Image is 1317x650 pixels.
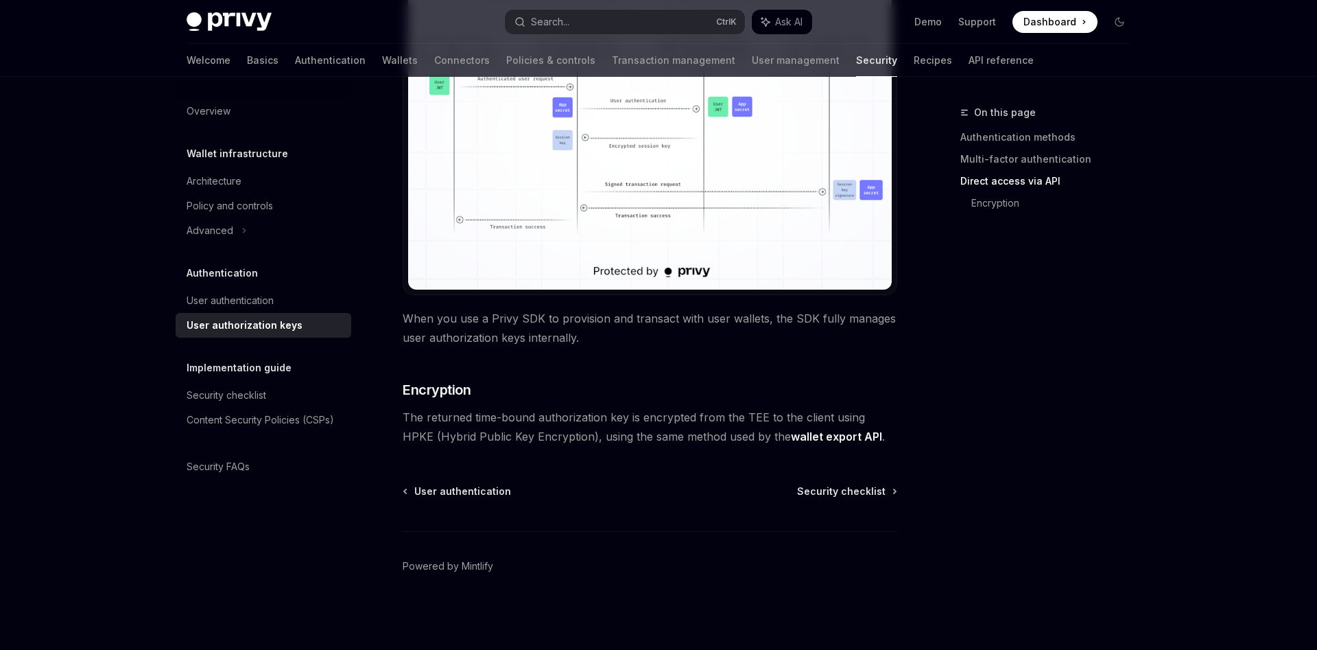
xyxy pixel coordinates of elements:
a: Multi-factor authentication [960,148,1141,170]
button: Ask AI [752,10,812,34]
a: Security checklist [797,485,896,498]
a: Authentication methods [960,126,1141,148]
div: Overview [187,103,230,119]
h5: Implementation guide [187,360,292,376]
div: Security checklist [187,387,266,404]
a: Content Security Policies (CSPs) [176,408,351,432]
a: Security checklist [176,383,351,408]
div: Search... [531,14,569,30]
a: Overview [176,99,351,124]
span: User authentication [414,485,511,498]
a: Direct access via API [960,170,1141,192]
div: User authorization keys [187,317,302,334]
span: The returned time-bound authorization key is encrypted from the TEE to the client using HPKE (Hyb... [403,408,897,446]
a: wallet export API [791,430,882,444]
button: Search...CtrlK [505,10,745,34]
span: Security checklist [797,485,886,498]
a: Welcome [187,44,230,77]
a: Support [958,15,996,29]
div: Security FAQs [187,459,250,475]
a: User authorization keys [176,313,351,338]
span: When you use a Privy SDK to provision and transact with user wallets, the SDK fully manages user ... [403,309,897,347]
img: dark logo [187,12,272,32]
a: Connectors [434,44,490,77]
a: Policy and controls [176,194,351,218]
a: Security FAQs [176,454,351,479]
a: User authentication [404,485,511,498]
a: Authentication [295,44,366,77]
div: Architecture [187,173,241,189]
span: Encryption [403,380,471,399]
a: Encryption [971,192,1141,214]
a: Demo [914,15,942,29]
a: Security [856,44,897,77]
h5: Authentication [187,265,258,281]
a: Recipes [914,44,952,77]
div: Advanced [187,222,233,239]
div: Policy and controls [187,198,273,214]
div: Content Security Policies (CSPs) [187,412,334,428]
a: Dashboard [1012,11,1097,33]
a: Policies & controls [506,44,595,77]
button: Toggle dark mode [1108,11,1130,33]
a: User management [752,44,840,77]
a: Powered by Mintlify [403,559,493,573]
a: Wallets [382,44,418,77]
a: User authentication [176,288,351,313]
span: On this page [974,104,1036,121]
a: Architecture [176,169,351,194]
a: Transaction management [612,44,735,77]
div: User authentication [187,292,274,309]
a: Basics [247,44,278,77]
a: API reference [969,44,1034,77]
h5: Wallet infrastructure [187,146,288,162]
span: Ask AI [775,15,803,29]
span: Ctrl K [716,16,737,27]
span: Dashboard [1023,15,1076,29]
